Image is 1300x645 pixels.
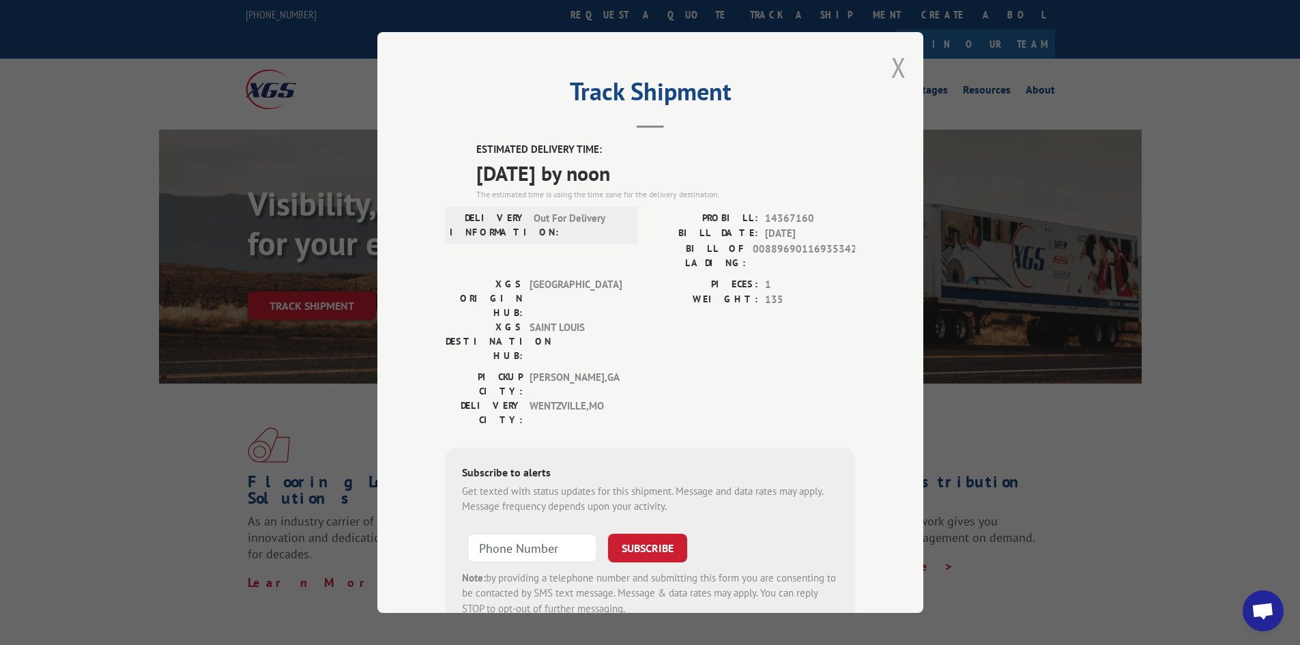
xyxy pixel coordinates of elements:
[891,49,906,85] button: Close modal
[765,292,855,308] span: 135
[467,534,597,562] input: Phone Number
[650,292,758,308] label: WEIGHT:
[446,320,523,363] label: XGS DESTINATION HUB:
[450,211,527,240] label: DELIVERY INFORMATION:
[462,484,839,515] div: Get texted with status updates for this shipment. Message and data rates may apply. Message frequ...
[476,142,855,158] label: ESTIMATED DELIVERY TIME:
[650,242,746,270] label: BILL OF LADING:
[530,370,622,399] span: [PERSON_NAME] , GA
[446,82,855,108] h2: Track Shipment
[765,226,855,242] span: [DATE]
[530,399,622,427] span: WENTZVILLE , MO
[476,188,855,201] div: The estimated time is using the time zone for the delivery destination.
[765,277,855,293] span: 1
[462,571,486,584] strong: Note:
[534,211,626,240] span: Out For Delivery
[446,370,523,399] label: PICKUP CITY:
[476,158,855,188] span: [DATE] by noon
[1243,590,1284,631] div: Open chat
[446,277,523,320] label: XGS ORIGIN HUB:
[650,211,758,227] label: PROBILL:
[462,571,839,617] div: by providing a telephone number and submitting this form you are consenting to be contacted by SM...
[753,242,855,270] span: 00889690116935342
[650,277,758,293] label: PIECES:
[530,320,622,363] span: SAINT LOUIS
[462,464,839,484] div: Subscribe to alerts
[765,211,855,227] span: 14367160
[608,534,687,562] button: SUBSCRIBE
[650,226,758,242] label: BILL DATE:
[530,277,622,320] span: [GEOGRAPHIC_DATA]
[446,399,523,427] label: DELIVERY CITY:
